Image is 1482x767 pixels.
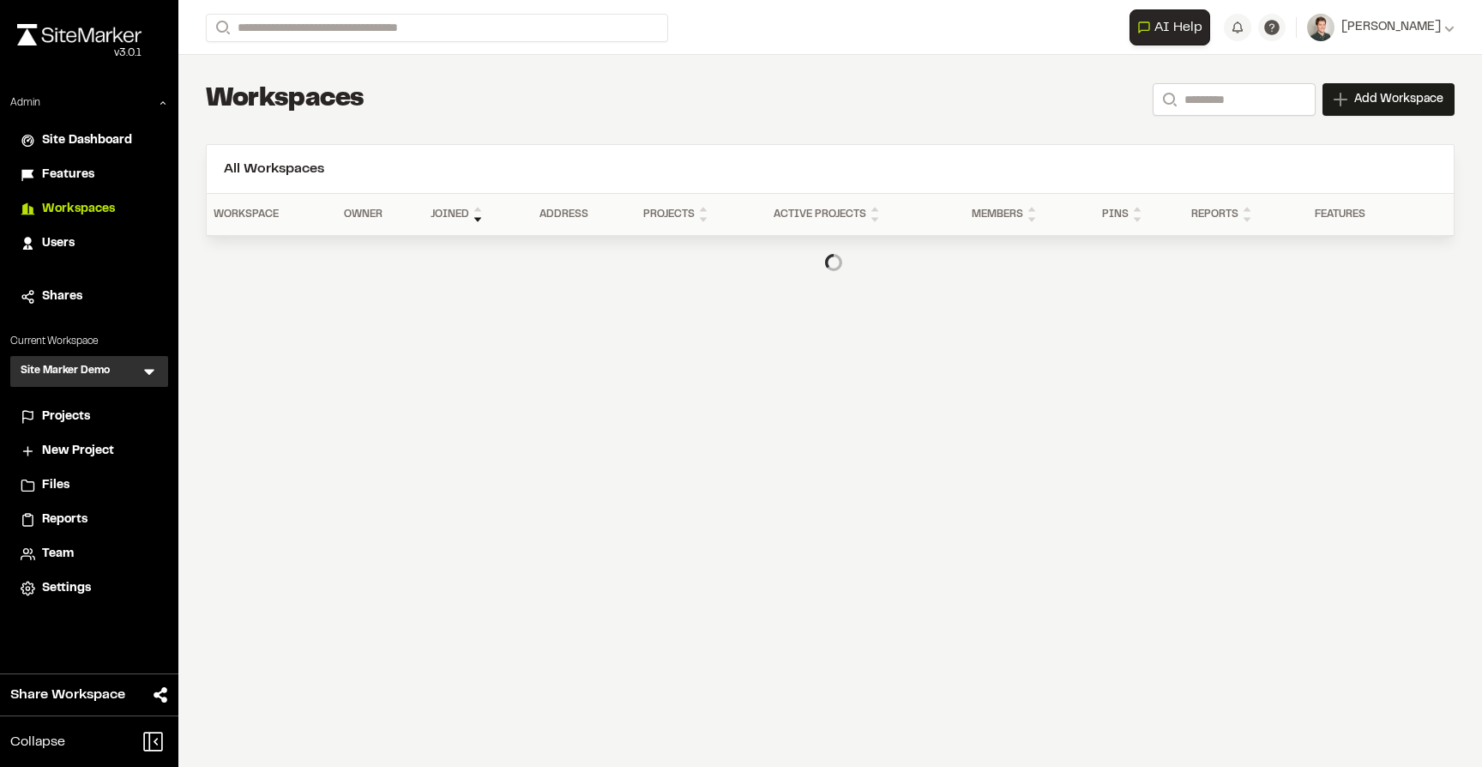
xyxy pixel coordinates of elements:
span: Site Dashboard [42,131,132,150]
span: Projects [42,408,90,426]
div: Workspace [214,207,330,222]
div: Pins [1102,204,1178,225]
span: Users [42,234,75,253]
span: Features [42,166,94,184]
a: New Project [21,442,158,461]
span: Workspaces [42,200,115,219]
a: Shares [21,287,158,306]
div: Active Projects [774,204,958,225]
img: rebrand.png [17,24,142,45]
span: [PERSON_NAME] [1341,18,1441,37]
button: Search [206,14,237,42]
span: Add Workspace [1354,91,1443,108]
span: Collapse [10,732,65,752]
span: Team [42,545,74,564]
span: Files [42,476,69,495]
a: Users [21,234,158,253]
div: Open AI Assistant [1130,9,1217,45]
span: Share Workspace [10,685,125,705]
img: User [1307,14,1334,41]
a: Team [21,545,158,564]
p: Current Workspace [10,334,168,349]
button: [PERSON_NAME] [1307,14,1455,41]
button: Open AI Assistant [1130,9,1210,45]
div: Members [972,204,1088,225]
a: Settings [21,579,158,598]
h3: Site Marker Demo [21,363,110,380]
div: Address [539,207,630,222]
span: Reports [42,510,87,529]
div: Features [1315,207,1407,222]
a: Reports [21,510,158,529]
div: Projects [643,204,760,225]
a: Workspaces [21,200,158,219]
a: Files [21,476,158,495]
div: Reports [1191,204,1301,225]
span: New Project [42,442,114,461]
div: Owner [344,207,417,222]
button: Search [1153,83,1184,116]
span: AI Help [1154,17,1202,38]
h1: Workspaces [206,82,364,117]
a: Features [21,166,158,184]
span: Settings [42,579,91,598]
h2: All Workspaces [224,159,1437,179]
p: Admin [10,95,40,111]
a: Projects [21,408,158,426]
a: Site Dashboard [21,131,158,150]
span: Shares [42,287,82,306]
div: Oh geez...please don't... [17,45,142,61]
div: Joined [431,204,526,225]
